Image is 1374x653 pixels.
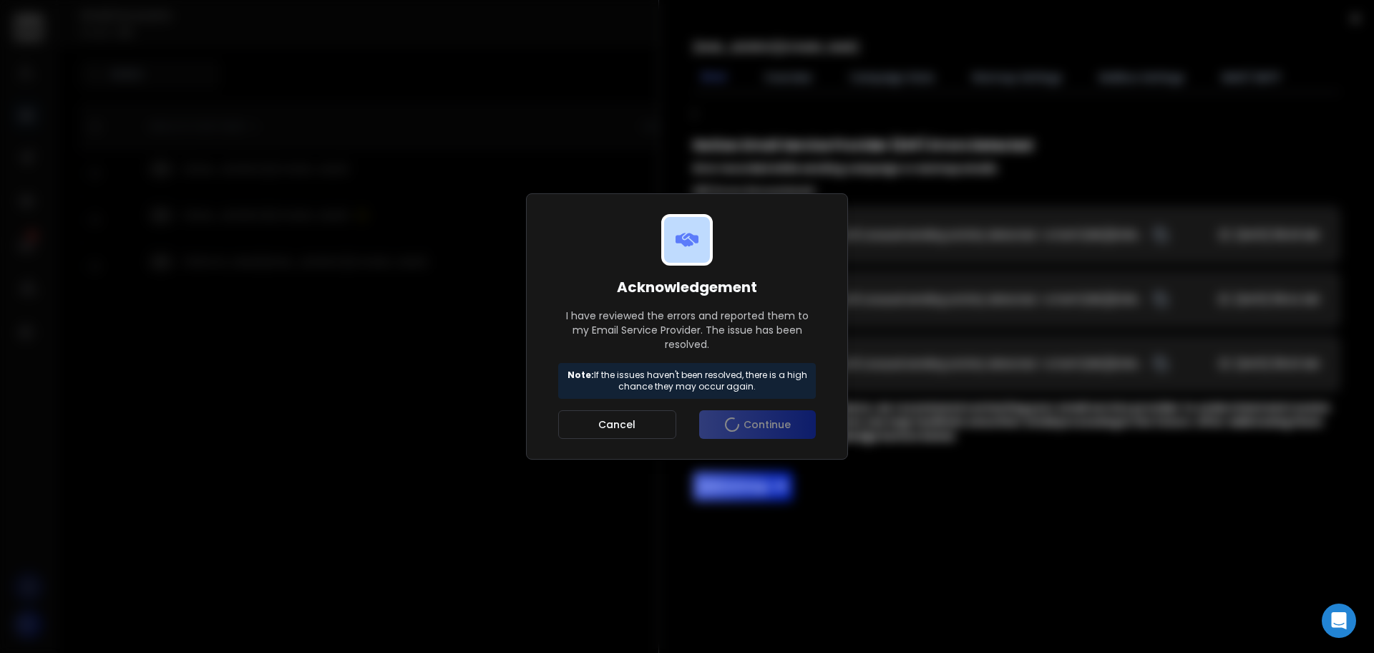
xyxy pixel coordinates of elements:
[567,369,594,381] strong: Note:
[693,104,1340,500] div: ;
[558,410,676,439] button: Cancel
[1322,604,1356,638] div: Open Intercom Messenger
[558,277,816,297] h1: Acknowledgement
[558,309,816,352] p: I have reviewed the errors and reported them to my Email Service Provider. The issue has been res...
[565,369,809,392] p: If the issues haven't been resolved, there is a high chance they may occur again.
